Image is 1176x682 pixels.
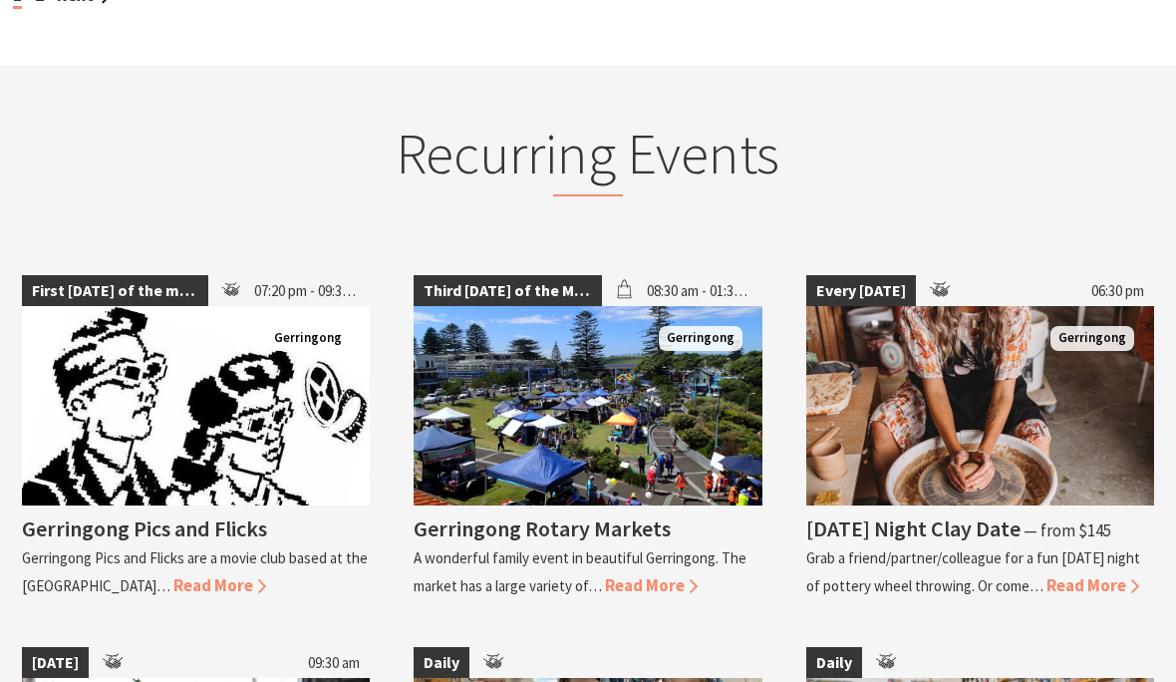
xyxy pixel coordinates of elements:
[806,548,1140,594] p: Grab a friend/partner/colleague for a fun [DATE] night of pottery wheel throwing. Or come…
[414,275,761,599] a: Third [DATE] of the Month 08:30 am - 01:30 pm Christmas Market and Street Parade Gerringong Gerri...
[173,574,266,596] span: Read More
[806,306,1154,506] img: Photo shows female sitting at pottery wheel with hands on a ball of clay
[414,548,746,594] p: A wonderful family event in beautiful Gerringong. The market has a large variety of…
[806,275,916,307] span: Every [DATE]
[22,275,370,599] a: First [DATE] of the month 07:20 pm - 09:30 pm Gerringong Gerringong Pics and Flicks Gerringong Pi...
[605,574,698,596] span: Read More
[414,647,469,679] span: Daily
[806,514,1021,542] h4: [DATE] Night Clay Date
[22,548,368,594] p: Gerringong Pics and Flicks are a movie club based at the [GEOGRAPHIC_DATA]…
[298,647,370,679] span: 09:30 am
[1081,275,1154,307] span: 06:30 pm
[1024,519,1111,541] span: ⁠— from $145
[806,647,862,679] span: Daily
[204,120,973,196] h2: Recurring Events
[659,326,742,351] span: Gerringong
[414,306,761,506] img: Christmas Market and Street Parade
[1046,574,1139,596] span: Read More
[22,647,89,679] span: [DATE]
[637,275,761,307] span: 08:30 am - 01:30 pm
[414,275,602,307] span: Third [DATE] of the Month
[806,275,1154,599] a: Every [DATE] 06:30 pm Photo shows female sitting at pottery wheel with hands on a ball of clay Ge...
[414,514,671,542] h4: Gerringong Rotary Markets
[244,275,371,307] span: 07:20 pm - 09:30 pm
[266,326,350,351] span: Gerringong
[1050,326,1134,351] span: Gerringong
[22,275,208,307] span: First [DATE] of the month
[22,514,267,542] h4: Gerringong Pics and Flicks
